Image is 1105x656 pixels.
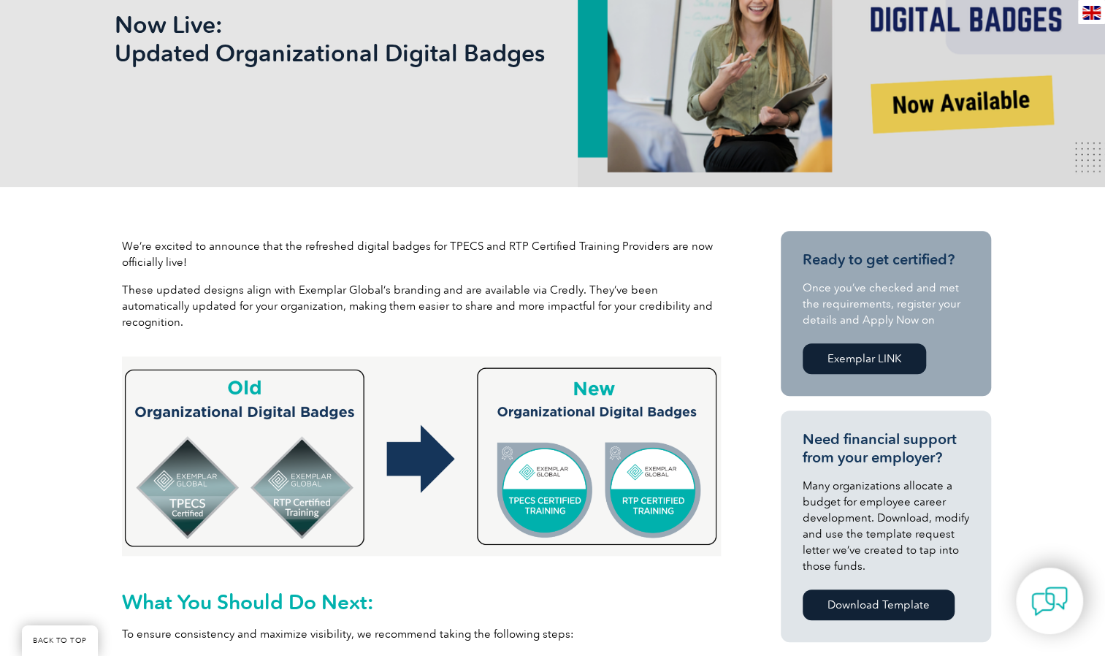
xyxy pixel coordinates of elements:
[122,282,721,330] p: These updated designs align with Exemplar Global’s branding and are available via Credly. They’ve...
[803,430,969,467] h3: Need financial support from your employer?
[1082,6,1101,20] img: en
[803,251,969,269] h3: Ready to get certified?
[122,356,721,556] img: tp badges
[803,343,926,374] a: Exemplar LINK
[115,10,676,67] h1: Now Live: Updated Organizational Digital Badges
[803,590,955,620] a: Download Template
[1031,583,1068,619] img: contact-chat.png
[803,280,969,328] p: Once you’ve checked and met the requirements, register your details and Apply Now on
[803,478,969,574] p: Many organizations allocate a budget for employee career development. Download, modify and use th...
[122,626,721,642] p: To ensure consistency and maximize visibility, we recommend taking the following steps:
[122,590,721,614] h2: What You Should Do Next:
[22,625,98,656] a: BACK TO TOP
[122,238,721,270] p: We’re excited to announce that the refreshed digital badges for TPECS and RTP Certified Training ...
